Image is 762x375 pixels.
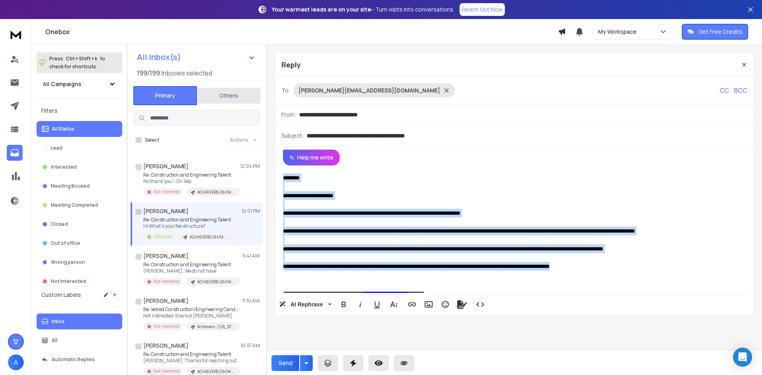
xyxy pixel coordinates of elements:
[162,68,212,78] h3: Inboxes selected
[281,132,304,140] p: Subject:
[8,354,24,370] button: A
[473,296,488,312] button: Code View
[51,221,68,227] p: Closed
[37,313,122,329] button: Inbox
[37,76,122,92] button: All Campaigns
[37,216,122,232] button: Closed
[37,254,122,270] button: Wrong person
[37,140,122,156] button: Lead
[154,323,180,329] p: Not Interested
[298,87,440,94] p: [PERSON_NAME][EMAIL_ADDRESS][DOMAIN_NAME]
[37,178,122,194] button: Meeting Booked
[281,87,290,94] p: To:
[197,87,260,104] button: Others
[682,24,748,40] button: Get Free Credits
[197,369,235,375] p: ACHIEVERS-OH/MC NOT VERIFIED LIST
[137,53,181,61] h1: All Inbox(s)
[51,278,86,285] p: Not Interested
[37,333,122,348] button: All
[37,159,122,175] button: Interested
[143,342,189,350] h1: [PERSON_NAME]
[133,86,197,105] button: Primary
[8,27,24,42] img: logo
[51,164,77,170] p: Interested
[272,6,371,13] strong: Your warmest leads are on your site
[37,121,122,137] button: All Status
[51,240,80,246] p: Out of office
[197,189,235,195] p: ACHIEVERS-OH/MC NOT VERIFIED LIST
[143,217,233,223] p: Re: Construction and Engineering Talent
[154,368,180,374] p: Not Interested
[438,296,453,312] button: Emoticons
[131,49,262,65] button: All Inbox(s)
[154,279,180,285] p: Not Interested
[720,86,729,95] p: CC
[281,111,296,119] p: From:
[43,80,81,88] h1: All Campaigns
[51,202,98,208] p: Meeting Completed
[281,59,301,70] p: Reply
[143,223,233,229] p: Hi What’s your fee structure?
[65,54,98,63] span: Ctrl + Shift + k
[143,268,239,274] p: [PERSON_NAME], We do not have
[240,163,260,169] p: 12:04 PM
[143,162,189,170] h1: [PERSON_NAME]
[197,324,235,330] p: Achievers - [US_STATE] & [US_STATE] verified v1
[143,172,239,178] p: Re: Construction and Engineering Talent
[271,355,299,371] button: Send
[272,6,453,13] p: – Turn visits into conversations
[37,352,122,367] button: Automatic Replies
[733,348,752,367] div: Open Intercom Messenger
[242,253,260,259] p: 11:41 AM
[51,259,85,265] p: Wrong person
[598,28,640,36] p: My Workspace
[37,105,122,116] h3: Filters
[462,6,502,13] p: Reach Out Now
[289,301,325,308] span: AI Rephrase
[283,150,340,165] button: Help me write
[143,313,239,319] p: Not interested-thanks! [PERSON_NAME] Director
[145,137,159,143] label: Select
[137,68,160,78] span: 199 / 199
[51,145,62,151] p: Lead
[460,3,505,16] a: Reach Out Now
[52,356,95,363] p: Automatic Replies
[197,279,235,285] p: ACHIEVERS-OH/MC NOT VERIFIED LIST
[37,273,122,289] button: Not Interested
[45,27,558,37] h1: Onebox
[52,126,74,132] p: All Status
[154,234,172,240] p: Interested
[277,296,333,312] button: AI Rephrase
[242,298,260,304] p: 11:10 AM
[421,296,436,312] button: Insert Image (Ctrl+P)
[143,297,189,305] h1: [PERSON_NAME]
[241,342,260,349] p: 10:37 AM
[143,252,189,260] h1: [PERSON_NAME]
[52,337,58,344] p: All
[51,183,90,189] p: Meeting Booked
[734,86,747,95] p: BCC
[143,306,239,313] p: Re: Vetted Construction/Engineering Candidates Available
[143,351,239,358] p: Re: Construction and Engineering Talent
[190,234,228,240] p: ACHIEVERS-OH/MC NOT VERIFIED LIST
[698,28,743,36] p: Get Free Credits
[143,358,239,364] p: [PERSON_NAME], Thanks for reaching out.
[143,178,239,185] p: No thank you > On Sep
[37,197,122,213] button: Meeting Completed
[52,318,65,325] p: Inbox
[41,291,81,299] h3: Custom Labels
[37,235,122,251] button: Out of office
[49,55,105,71] p: Press to check for shortcuts.
[143,207,189,215] h1: [PERSON_NAME]
[242,208,260,214] p: 12:01 PM
[154,189,180,195] p: Not Interested
[143,262,239,268] p: Re: Construction and Engineering Talent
